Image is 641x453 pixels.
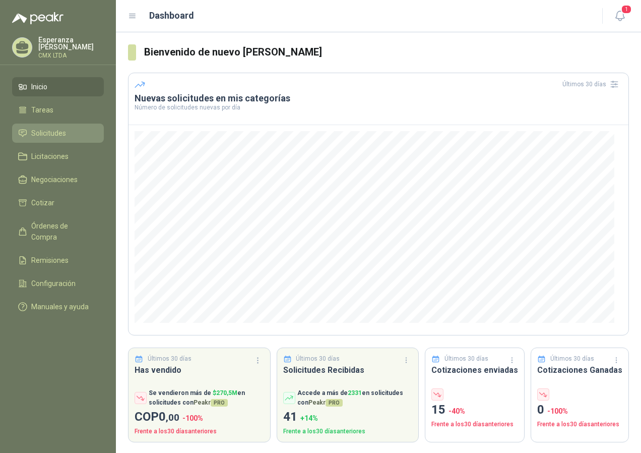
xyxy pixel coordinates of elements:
[537,401,622,420] p: 0
[31,174,78,185] span: Negociaciones
[431,401,518,420] p: 15
[31,197,54,208] span: Cotizar
[12,274,104,293] a: Configuración
[448,407,465,415] span: -40 %
[12,297,104,316] a: Manuales y ayuda
[149,9,194,23] h1: Dashboard
[31,81,47,92] span: Inicio
[297,388,413,408] p: Accede a más de en solicitudes con
[431,420,518,429] p: Frente a los 30 días anteriores
[31,128,66,139] span: Solicitudes
[12,77,104,96] a: Inicio
[135,364,264,376] h3: Has vendido
[562,76,622,92] div: Últimos 30 días
[12,216,104,247] a: Órdenes de Compra
[149,388,264,408] p: Se vendieron más de en solicitudes con
[194,399,228,406] span: Peakr
[348,389,362,397] span: 2331
[211,399,228,407] span: PRO
[537,420,622,429] p: Frente a los 30 días anteriores
[326,399,343,407] span: PRO
[283,364,413,376] h3: Solicitudes Recibidas
[308,399,343,406] span: Peakr
[444,354,488,364] p: Últimos 30 días
[148,354,191,364] p: Últimos 30 días
[31,220,94,243] span: Órdenes de Compra
[31,255,69,266] span: Remisiones
[31,301,89,312] span: Manuales y ayuda
[283,427,413,436] p: Frente a los 30 días anteriores
[166,412,179,423] span: ,00
[621,5,632,14] span: 1
[12,12,63,24] img: Logo peakr
[31,151,69,162] span: Licitaciones
[213,389,237,397] span: $ 270,5M
[12,147,104,166] a: Licitaciones
[38,36,104,50] p: Esperanza [PERSON_NAME]
[611,7,629,25] button: 1
[159,410,179,424] span: 0
[550,354,594,364] p: Últimos 30 días
[135,427,264,436] p: Frente a los 30 días anteriores
[12,251,104,270] a: Remisiones
[547,407,568,415] span: -100 %
[135,92,622,104] h3: Nuevas solicitudes en mis categorías
[537,364,622,376] h3: Cotizaciones Ganadas
[12,193,104,212] a: Cotizar
[12,170,104,189] a: Negociaciones
[31,278,76,289] span: Configuración
[431,364,518,376] h3: Cotizaciones enviadas
[182,414,203,422] span: -100 %
[283,408,413,427] p: 41
[135,104,622,110] p: Número de solicitudes nuevas por día
[135,408,264,427] p: COP
[38,52,104,59] p: CMX LTDA
[31,104,53,116] span: Tareas
[296,354,340,364] p: Últimos 30 días
[12,124,104,143] a: Solicitudes
[144,44,629,60] h3: Bienvenido de nuevo [PERSON_NAME]
[12,100,104,120] a: Tareas
[300,414,318,422] span: + 14 %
